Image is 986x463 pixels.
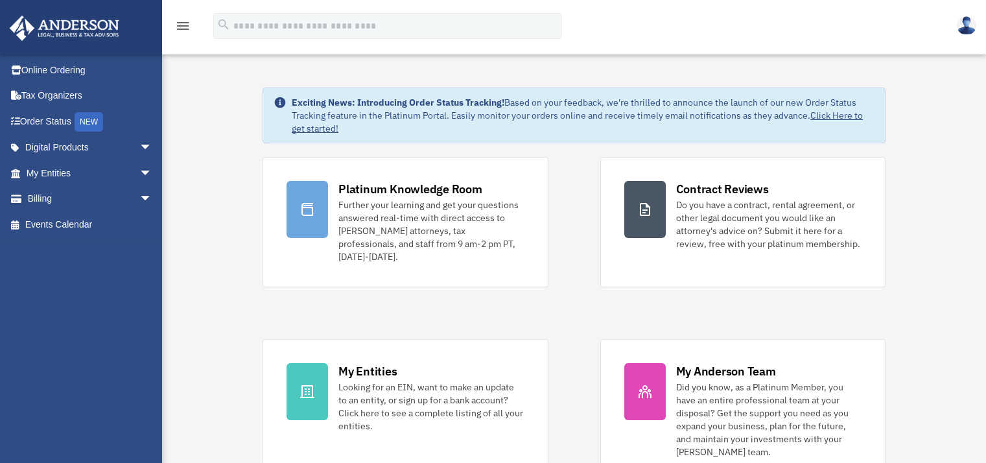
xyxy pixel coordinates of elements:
[338,381,524,433] div: Looking for an EIN, want to make an update to an entity, or sign up for a bank account? Click her...
[75,112,103,132] div: NEW
[263,157,548,287] a: Platinum Knowledge Room Further your learning and get your questions answered real-time with dire...
[9,83,172,109] a: Tax Organizers
[338,198,524,263] div: Further your learning and get your questions answered real-time with direct access to [PERSON_NAM...
[676,181,769,197] div: Contract Reviews
[9,186,172,212] a: Billingarrow_drop_down
[676,381,862,458] div: Did you know, as a Platinum Member, you have an entire professional team at your disposal? Get th...
[292,110,863,134] a: Click Here to get started!
[957,16,976,35] img: User Pic
[139,186,165,213] span: arrow_drop_down
[676,198,862,250] div: Do you have a contract, rental agreement, or other legal document you would like an attorney's ad...
[6,16,123,41] img: Anderson Advisors Platinum Portal
[9,57,172,83] a: Online Ordering
[676,363,776,379] div: My Anderson Team
[338,181,482,197] div: Platinum Knowledge Room
[139,160,165,187] span: arrow_drop_down
[9,108,172,135] a: Order StatusNEW
[9,160,172,186] a: My Entitiesarrow_drop_down
[292,97,504,108] strong: Exciting News: Introducing Order Status Tracking!
[175,18,191,34] i: menu
[217,18,231,32] i: search
[175,23,191,34] a: menu
[9,211,172,237] a: Events Calendar
[338,363,397,379] div: My Entities
[9,135,172,161] a: Digital Productsarrow_drop_down
[139,135,165,161] span: arrow_drop_down
[600,157,886,287] a: Contract Reviews Do you have a contract, rental agreement, or other legal document you would like...
[292,96,874,135] div: Based on your feedback, we're thrilled to announce the launch of our new Order Status Tracking fe...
